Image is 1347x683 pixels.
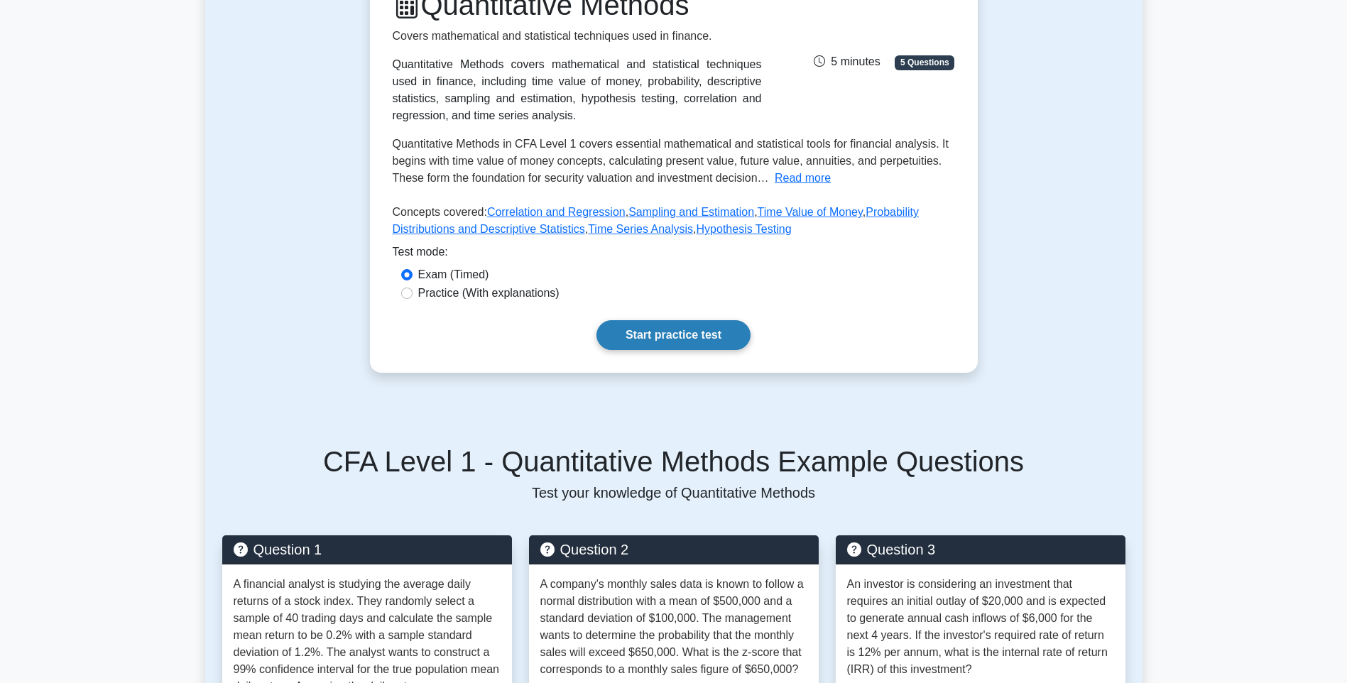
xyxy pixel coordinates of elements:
[418,266,489,283] label: Exam (Timed)
[393,28,762,45] p: Covers mathematical and statistical techniques used in finance.
[540,541,807,558] h5: Question 2
[393,204,955,244] p: Concepts covered: , , , , ,
[418,285,560,302] label: Practice (With explanations)
[540,576,807,678] p: A company's monthly sales data is known to follow a normal distribution with a mean of $500,000 a...
[814,55,880,67] span: 5 minutes
[588,223,693,235] a: Time Series Analysis
[393,244,955,266] div: Test mode:
[758,206,863,218] a: Time Value of Money
[628,206,754,218] a: Sampling and Estimation
[847,541,1114,558] h5: Question 3
[596,320,751,350] a: Start practice test
[393,56,762,124] div: Quantitative Methods covers mathematical and statistical techniques used in finance, including ti...
[847,576,1114,678] p: An investor is considering an investment that requires an initial outlay of $20,000 and is expect...
[895,55,954,70] span: 5 Questions
[487,206,626,218] a: Correlation and Regression
[222,444,1125,479] h5: CFA Level 1 - Quantitative Methods Example Questions
[697,223,792,235] a: Hypothesis Testing
[234,541,501,558] h5: Question 1
[222,484,1125,501] p: Test your knowledge of Quantitative Methods
[393,138,949,184] span: Quantitative Methods in CFA Level 1 covers essential mathematical and statistical tools for finan...
[775,170,831,187] button: Read more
